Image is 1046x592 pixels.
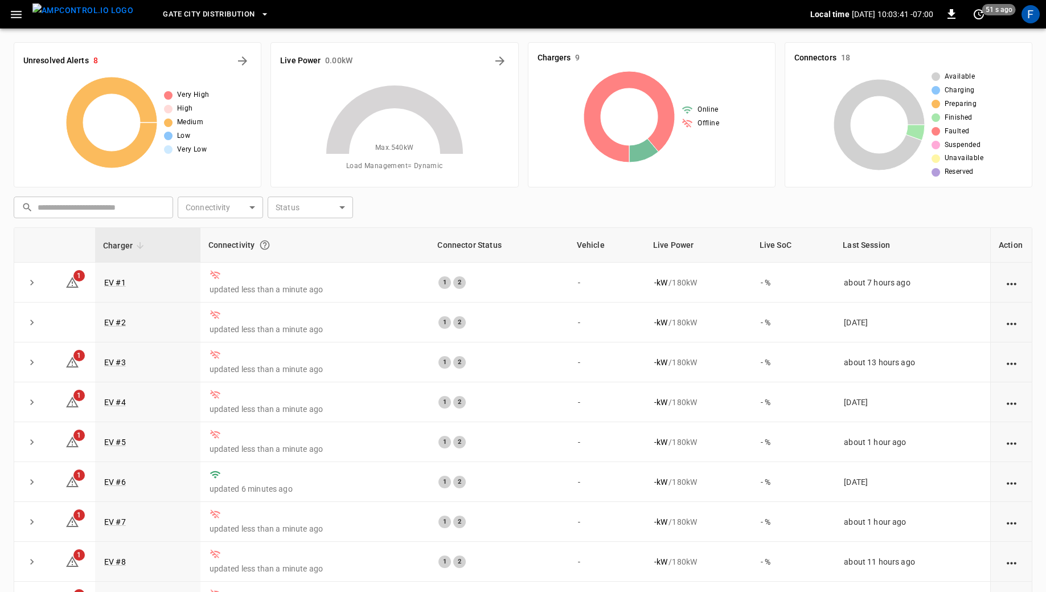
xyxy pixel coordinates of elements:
[752,542,835,582] td: - %
[752,228,835,263] th: Live SoC
[438,396,451,409] div: 1
[453,556,466,568] div: 2
[835,382,990,422] td: [DATE]
[569,462,645,502] td: -
[654,436,667,448] p: - kW
[752,263,835,303] td: - %
[835,422,990,462] td: about 1 hour ago
[654,317,743,328] div: / 180 kW
[752,462,835,502] td: - %
[752,502,835,542] td: - %
[654,476,743,488] div: / 180 kW
[177,130,190,142] span: Low
[210,403,421,415] p: updated less than a minute ago
[569,422,645,462] td: -
[233,52,252,70] button: All Alerts
[65,477,79,486] a: 1
[104,557,126,566] a: EV #8
[325,55,352,67] h6: 0.00 kW
[569,342,645,382] td: -
[835,502,990,542] td: about 1 hour ago
[375,142,414,154] span: Max. 540 kW
[73,509,85,521] span: 1
[73,350,85,361] span: 1
[835,303,990,342] td: [DATE]
[104,517,126,526] a: EV #7
[1004,357,1019,368] div: action cell options
[569,542,645,582] td: -
[841,52,850,64] h6: 18
[752,342,835,382] td: - %
[210,324,421,335] p: updated less than a minute ago
[654,397,743,408] div: / 180 kW
[65,277,79,286] a: 1
[654,436,743,448] div: / 180 kW
[65,357,79,366] a: 1
[835,228,990,263] th: Last Session
[752,382,835,422] td: - %
[177,89,210,101] span: Very High
[654,357,743,368] div: / 180 kW
[569,228,645,263] th: Vehicle
[453,356,466,369] div: 2
[654,397,667,408] p: - kW
[752,422,835,462] td: - %
[104,477,126,487] a: EV #6
[104,438,126,447] a: EV #5
[32,3,133,18] img: ampcontrol.io logo
[575,52,580,64] h6: 9
[970,5,988,23] button: set refresh interval
[210,523,421,534] p: updated less than a minute ago
[945,99,977,110] span: Preparing
[103,239,147,252] span: Charger
[163,8,255,21] span: Gate City Distribution
[210,364,421,375] p: updated less than a minute ago
[1004,516,1019,528] div: action cell options
[177,103,193,115] span: High
[835,263,990,303] td: about 7 hours ago
[73,469,85,481] span: 1
[491,52,509,70] button: Energy Overview
[104,278,126,287] a: EV #1
[438,356,451,369] div: 1
[65,557,79,566] a: 1
[1004,397,1019,408] div: action cell options
[104,398,126,407] a: EV #4
[93,55,98,67] h6: 8
[945,166,974,178] span: Reserved
[982,4,1016,15] span: 51 s ago
[280,55,321,67] h6: Live Power
[654,556,667,567] p: - kW
[569,263,645,303] td: -
[73,390,85,401] span: 1
[210,563,421,574] p: updated less than a minute ago
[453,396,466,409] div: 2
[23,434,40,451] button: expand row
[210,284,421,295] p: updated less than a minute ago
[453,476,466,488] div: 2
[945,140,981,151] span: Suspended
[65,517,79,526] a: 1
[453,516,466,528] div: 2
[104,318,126,327] a: EV #2
[438,476,451,488] div: 1
[453,316,466,329] div: 2
[852,9,933,20] p: [DATE] 10:03:41 -07:00
[1004,277,1019,288] div: action cell options
[158,3,274,26] button: Gate City Distribution
[990,228,1032,263] th: Action
[945,71,975,83] span: Available
[210,443,421,455] p: updated less than a minute ago
[1004,436,1019,448] div: action cell options
[23,354,40,371] button: expand row
[438,276,451,289] div: 1
[794,52,836,64] h6: Connectors
[810,9,850,20] p: Local time
[177,144,207,156] span: Very Low
[569,303,645,342] td: -
[23,553,40,570] button: expand row
[23,394,40,411] button: expand row
[654,556,743,567] div: / 180 kW
[23,513,40,530] button: expand row
[255,235,275,255] button: Connection between the charger and our software.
